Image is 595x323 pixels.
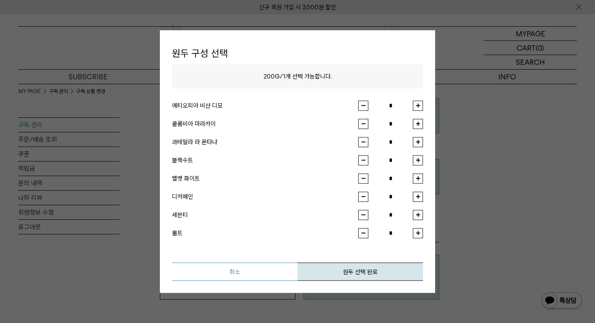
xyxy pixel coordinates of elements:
[172,210,358,220] div: 세븐티
[172,101,358,110] div: 에티오피아 비샨 디모
[172,174,358,183] div: 벨벳 화이트
[172,192,358,202] div: 디카페인
[297,262,423,280] button: 원두 선택 완료
[172,42,423,64] h1: 원두 구성 선택
[172,155,358,165] div: 블랙수트
[172,228,358,238] div: 몰트
[283,72,285,80] span: 1
[172,262,297,280] button: 취소
[172,119,358,129] div: 콜롬비아 마라카이
[263,72,280,80] span: 200G
[172,64,423,88] p: / 개 선택 가능합니다.
[172,137,358,147] div: 과테말라 라 몬타냐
